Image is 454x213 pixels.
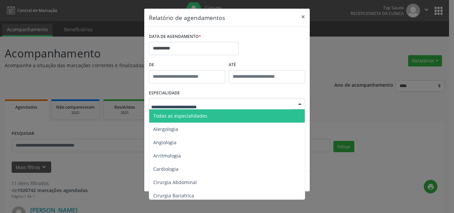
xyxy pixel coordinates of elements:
[153,192,194,199] span: Cirurgia Bariatrica
[296,9,310,25] button: Close
[149,88,180,98] label: ESPECIALIDADE
[153,113,207,119] span: Todas as especialidades
[153,179,197,185] span: Cirurgia Abdominal
[149,13,225,22] h5: Relatório de agendamentos
[153,139,176,146] span: Angiologia
[153,153,181,159] span: Arritmologia
[153,126,178,132] span: Alergologia
[149,32,201,42] label: DATA DE AGENDAMENTO
[153,166,178,172] span: Cardiologia
[229,60,305,70] label: ATÉ
[149,60,225,70] label: De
